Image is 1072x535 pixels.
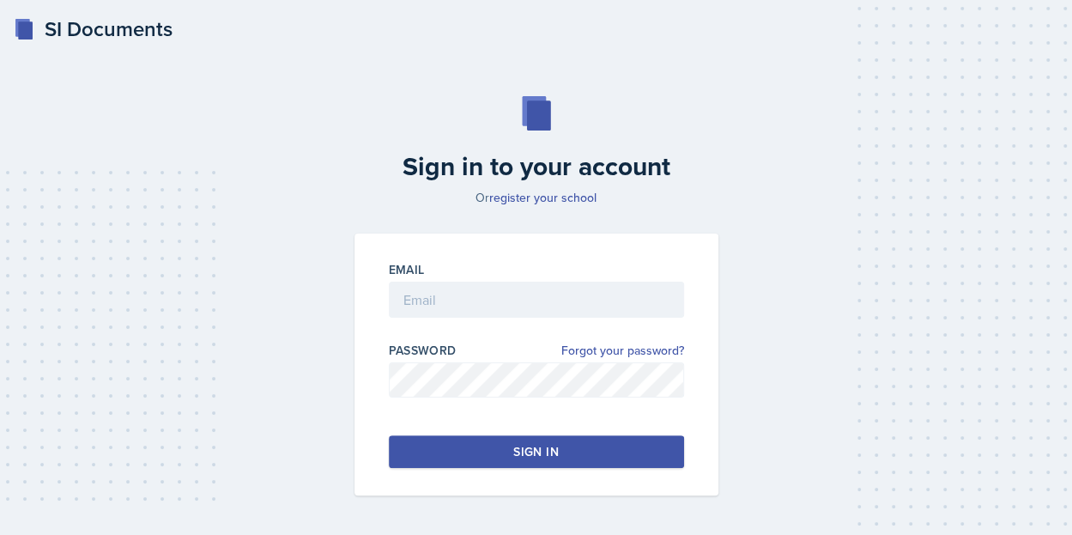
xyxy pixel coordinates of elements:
[344,151,729,182] h2: Sign in to your account
[561,342,684,360] a: Forgot your password?
[389,282,684,318] input: Email
[14,14,173,45] a: SI Documents
[389,435,684,468] button: Sign in
[489,189,597,206] a: register your school
[513,443,558,460] div: Sign in
[344,189,729,206] p: Or
[389,261,425,278] label: Email
[389,342,457,359] label: Password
